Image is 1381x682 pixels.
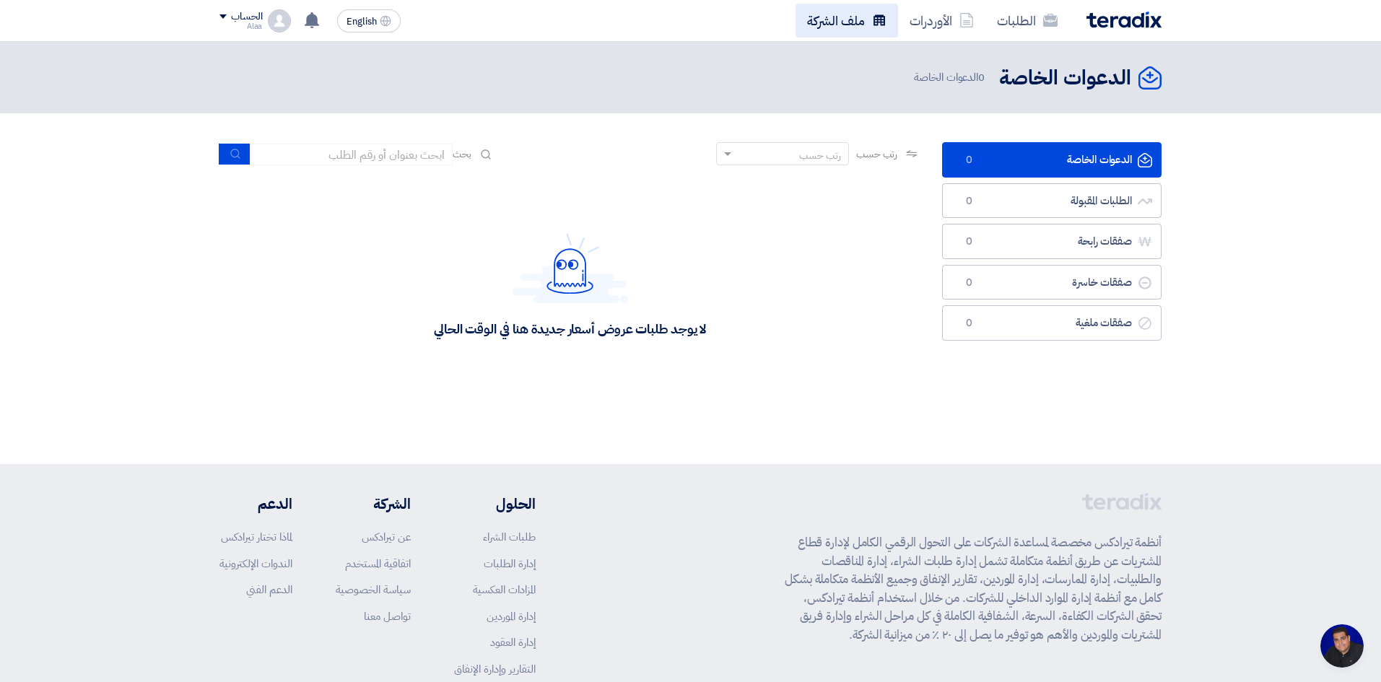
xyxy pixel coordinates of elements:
a: عن تيرادكس [362,529,411,545]
h2: الدعوات الخاصة [999,64,1131,92]
li: الدعم [219,493,292,515]
button: English [337,9,401,32]
span: الدعوات الخاصة [914,69,988,86]
a: الدعوات الخاصة0 [942,142,1162,178]
a: صفقات خاسرة0 [942,265,1162,300]
input: ابحث بعنوان أو رقم الطلب [251,144,453,165]
div: Open chat [1320,624,1364,668]
p: أنظمة تيرادكس مخصصة لمساعدة الشركات على التحول الرقمي الكامل لإدارة قطاع المشتريات عن طريق أنظمة ... [785,533,1162,644]
span: 0 [960,153,977,167]
span: 0 [960,194,977,209]
a: تواصل معنا [364,608,411,624]
a: صفقات ملغية0 [942,305,1162,341]
a: المزادات العكسية [473,582,536,598]
a: الطلبات [985,4,1069,38]
span: رتب حسب [856,147,897,162]
img: Hello [513,233,628,303]
div: لا يوجد طلبات عروض أسعار جديدة هنا في الوقت الحالي [434,320,706,337]
a: الندوات الإلكترونية [219,556,292,572]
span: 0 [960,235,977,249]
div: Alaa [219,22,262,30]
div: الحساب [231,11,262,23]
a: الأوردرات [898,4,985,38]
li: الحلول [454,493,536,515]
a: إدارة العقود [490,634,536,650]
div: رتب حسب [799,148,841,163]
a: سياسة الخصوصية [336,582,411,598]
a: ملف الشركة [796,4,898,38]
span: 0 [960,276,977,290]
li: الشركة [336,493,411,515]
span: بحث [453,147,471,162]
a: اتفاقية المستخدم [345,556,411,572]
a: الطلبات المقبولة0 [942,183,1162,219]
a: إدارة الطلبات [484,556,536,572]
a: إدارة الموردين [487,608,536,624]
a: صفقات رابحة0 [942,224,1162,259]
a: الدعم الفني [246,582,292,598]
span: English [347,17,377,27]
a: لماذا تختار تيرادكس [221,529,292,545]
img: Teradix logo [1086,12,1162,28]
span: 0 [978,69,985,85]
img: profile_test.png [268,9,291,32]
a: طلبات الشراء [483,529,536,545]
span: 0 [960,316,977,331]
a: التقارير وإدارة الإنفاق [454,661,536,677]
